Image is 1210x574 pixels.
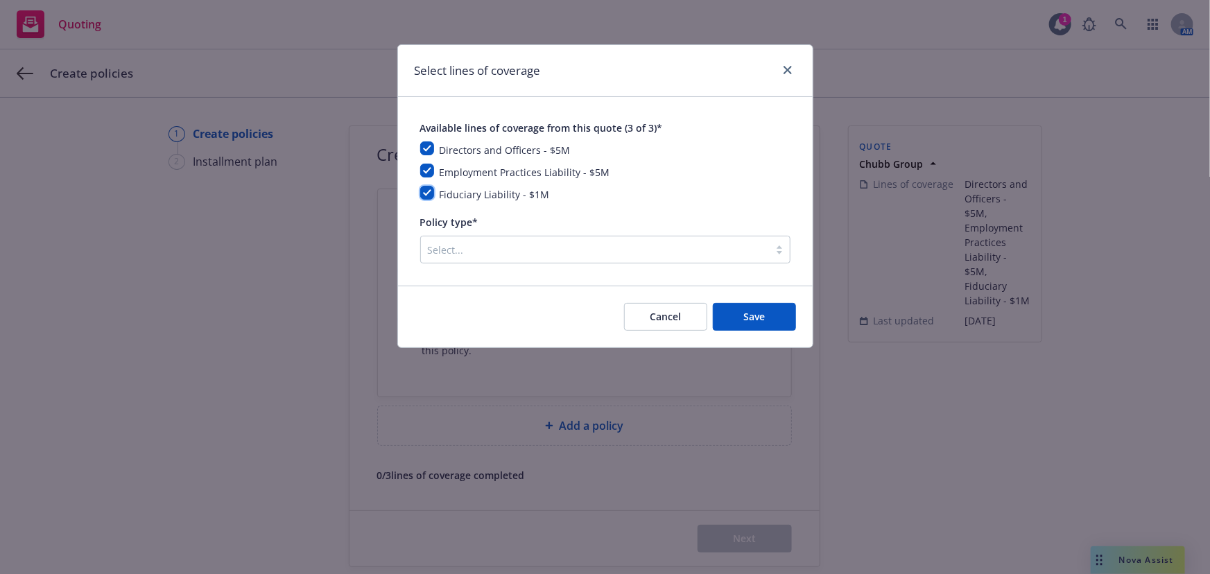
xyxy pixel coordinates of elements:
a: close [779,62,796,78]
span: Available lines of coverage from this quote (3 of 3)* [420,121,663,134]
h1: Select lines of coverage [415,62,541,80]
button: Save [713,303,796,331]
span: Policy type* [420,216,478,229]
span: Employment Practices Liability - $5M [440,166,610,179]
span: Directors and Officers - $5M [440,143,571,157]
span: Cancel [650,310,681,323]
span: Save [743,310,765,323]
span: Fiduciary Liability - $1M [440,188,550,201]
button: Cancel [624,303,707,331]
